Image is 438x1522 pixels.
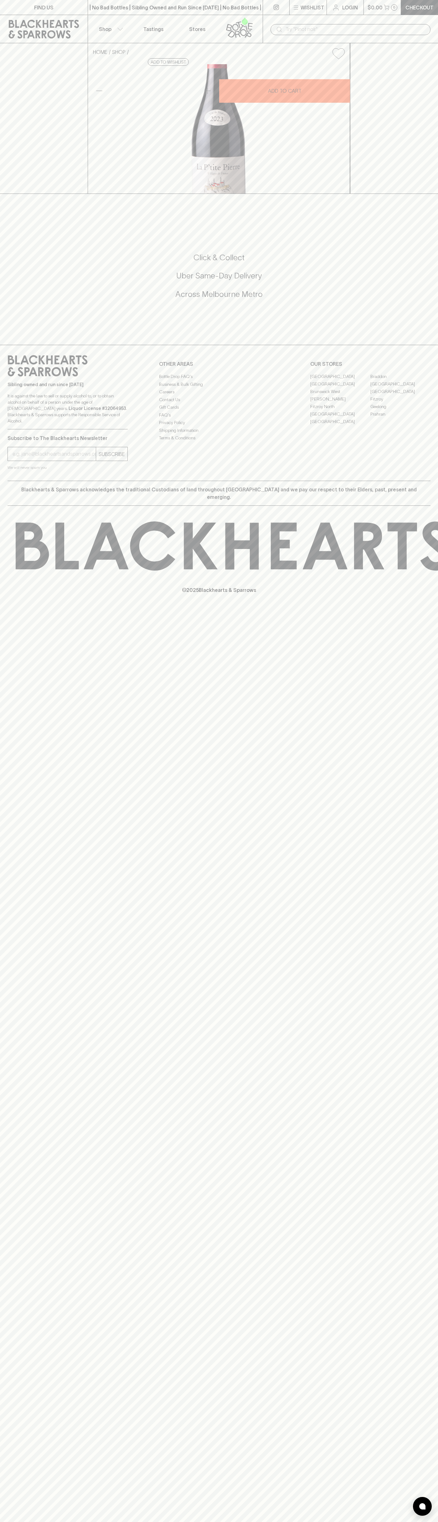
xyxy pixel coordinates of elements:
[310,403,370,410] a: Fitzroy North
[175,15,219,43] a: Stores
[268,87,301,95] p: ADD TO CART
[8,381,128,388] p: Sibling owned and run since [DATE]
[370,395,430,403] a: Fitzroy
[310,395,370,403] a: [PERSON_NAME]
[189,25,205,33] p: Stores
[310,360,430,368] p: OUR STORES
[131,15,175,43] a: Tastings
[8,227,430,332] div: Call to action block
[69,406,126,411] strong: Liquor License #32064953
[310,373,370,380] a: [GEOGRAPHIC_DATA]
[112,49,126,55] a: SHOP
[143,25,163,33] p: Tastings
[310,418,370,425] a: [GEOGRAPHIC_DATA]
[88,64,350,194] img: 40751.png
[12,486,426,501] p: Blackhearts & Sparrows acknowledges the traditional Custodians of land throughout [GEOGRAPHIC_DAT...
[330,46,347,62] button: Add to wishlist
[310,410,370,418] a: [GEOGRAPHIC_DATA]
[99,25,111,33] p: Shop
[88,15,132,43] button: Shop
[393,6,395,9] p: 0
[370,373,430,380] a: Braddon
[370,388,430,395] a: [GEOGRAPHIC_DATA]
[368,4,383,11] p: $0.00
[310,380,370,388] a: [GEOGRAPHIC_DATA]
[8,252,430,263] h5: Click & Collect
[148,58,189,66] button: Add to wishlist
[159,396,279,403] a: Contact Us
[342,4,358,11] p: Login
[96,447,127,461] button: SUBSCRIBE
[159,373,279,380] a: Bottle Drop FAQ's
[370,410,430,418] a: Prahran
[370,403,430,410] a: Geelong
[99,450,125,458] p: SUBSCRIBE
[8,393,128,424] p: It is against the law to sell or supply alcohol to, or to obtain alcohol on behalf of a person un...
[93,49,107,55] a: HOME
[8,434,128,442] p: Subscribe to The Blackhearts Newsletter
[8,289,430,299] h5: Across Melbourne Metro
[159,419,279,427] a: Privacy Policy
[301,4,324,11] p: Wishlist
[219,79,350,103] button: ADD TO CART
[159,360,279,368] p: OTHER AREAS
[8,271,430,281] h5: Uber Same-Day Delivery
[405,4,434,11] p: Checkout
[286,24,425,34] input: Try "Pinot noir"
[8,464,128,471] p: We will never spam you
[310,388,370,395] a: Brunswick West
[159,434,279,442] a: Terms & Conditions
[159,404,279,411] a: Gift Cards
[159,411,279,419] a: FAQ's
[34,4,54,11] p: FIND US
[159,380,279,388] a: Business & Bulk Gifting
[159,388,279,396] a: Careers
[370,380,430,388] a: [GEOGRAPHIC_DATA]
[159,427,279,434] a: Shipping Information
[419,1503,425,1509] img: bubble-icon
[13,449,96,459] input: e.g. jane@blackheartsandsparrows.com.au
